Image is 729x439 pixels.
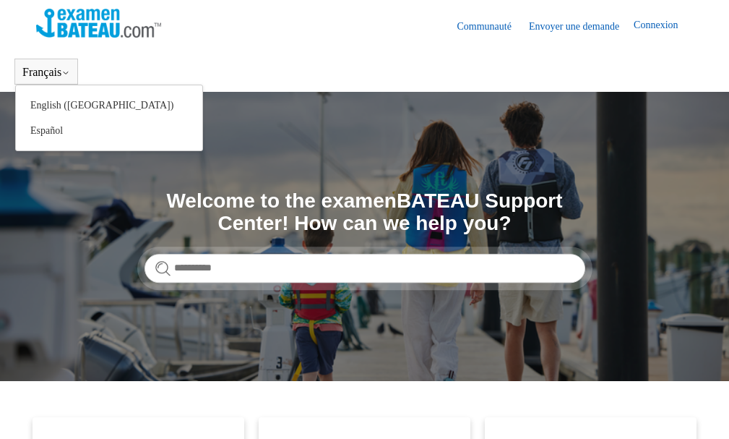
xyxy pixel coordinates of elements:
[529,19,634,34] a: Envoyer une demande
[16,118,202,143] a: Español
[144,190,585,235] h1: Welcome to the examenBATEAU Support Center! How can we help you?
[457,19,525,34] a: Communauté
[22,66,70,79] button: Français
[144,254,585,283] input: Rechercher
[634,17,692,35] a: Connexion
[16,93,202,118] a: English ([GEOGRAPHIC_DATA])
[36,9,161,38] img: Page d’accueil du Centre d’aide Examen Bateau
